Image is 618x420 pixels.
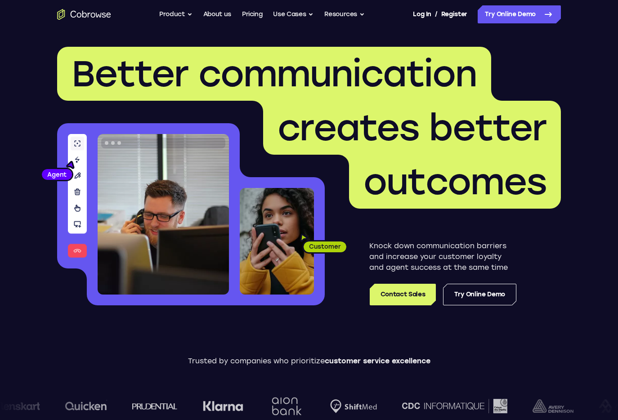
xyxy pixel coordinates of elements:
button: Product [159,5,193,23]
button: Resources [324,5,365,23]
a: Log In [413,5,431,23]
span: creates better [278,106,546,149]
a: Contact Sales [370,284,436,305]
img: A customer support agent talking on the phone [98,134,229,295]
img: CDC Informatique [388,399,493,413]
img: Shiftmed [316,399,363,413]
img: Klarna [188,401,229,411]
p: Knock down communication barriers and increase your customer loyalty and agent success at the sam... [369,241,516,273]
img: A customer holding their phone [240,188,314,295]
a: Go to the home page [57,9,111,20]
span: outcomes [363,160,546,203]
a: Pricing [242,5,263,23]
span: / [435,9,438,20]
a: About us [203,5,231,23]
img: prudential [118,402,163,410]
a: Register [441,5,467,23]
span: Better communication [72,52,477,95]
span: customer service excellence [325,357,430,365]
button: Use Cases [273,5,313,23]
a: Try Online Demo [443,284,516,305]
a: Try Online Demo [478,5,561,23]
